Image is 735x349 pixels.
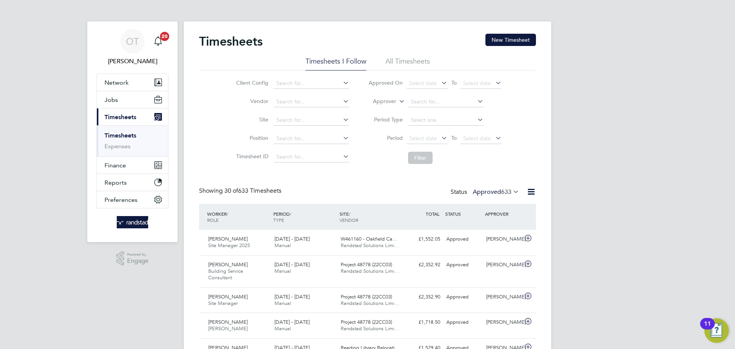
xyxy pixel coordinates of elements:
[208,300,238,306] span: Site Manager
[704,324,711,334] div: 11
[341,325,399,332] span: Randstad Solutions Limi…
[208,319,248,325] span: [PERSON_NAME]
[443,259,483,271] div: Approved
[449,133,459,143] span: To
[426,211,439,217] span: TOTAL
[234,116,268,123] label: Site
[97,125,168,156] div: Timesheets
[274,319,310,325] span: [DATE] - [DATE]
[126,36,139,46] span: OT
[341,268,399,274] span: Randstad Solutions Limi…
[234,98,268,105] label: Vendor
[150,29,166,54] a: 20
[271,207,338,227] div: PERIOD
[105,79,129,86] span: Network
[274,115,349,126] input: Search for...
[234,79,268,86] label: Client Config
[483,316,523,329] div: [PERSON_NAME]
[274,133,349,144] input: Search for...
[403,291,443,303] div: £2,352.90
[273,217,284,223] span: TYPE
[97,174,168,191] button: Reports
[207,217,219,223] span: ROLE
[501,188,511,196] span: 633
[160,32,169,41] span: 20
[274,152,349,162] input: Search for...
[368,79,403,86] label: Approved On
[483,207,523,221] div: APPROVER
[463,80,491,87] span: Select date
[274,78,349,89] input: Search for...
[403,259,443,271] div: £2,352.92
[341,300,399,306] span: Randstad Solutions Limi…
[341,236,397,242] span: W461160 - Oakfield Ca…
[274,236,310,242] span: [DATE] - [DATE]
[704,318,729,343] button: Open Resource Center, 11 new notifications
[473,188,519,196] label: Approved
[116,251,149,266] a: Powered byEngage
[341,261,392,268] span: Project 48778 (22CC03)
[105,179,127,186] span: Reports
[274,293,310,300] span: [DATE] - [DATE]
[208,293,248,300] span: [PERSON_NAME]
[274,97,349,107] input: Search for...
[463,135,491,142] span: Select date
[483,259,523,271] div: [PERSON_NAME]
[341,242,399,249] span: Randstad Solutions Limi…
[127,258,149,264] span: Engage
[408,115,483,126] input: Select one
[485,34,536,46] button: New Timesheet
[199,187,283,195] div: Showing
[362,98,396,105] label: Approver
[349,211,350,217] span: /
[341,319,392,325] span: Project 48778 (22CC03)
[105,143,131,150] a: Expenses
[290,211,291,217] span: /
[205,207,271,227] div: WORKER
[449,78,459,88] span: To
[96,29,168,66] a: OT[PERSON_NAME]
[443,233,483,246] div: Approved
[409,80,437,87] span: Select date
[97,74,168,91] button: Network
[443,291,483,303] div: Approved
[408,152,433,164] button: Filter
[234,134,268,141] label: Position
[117,216,149,228] img: randstad-logo-retina.png
[227,211,228,217] span: /
[208,268,243,281] span: Building Service Consultant
[340,217,358,223] span: VENDOR
[105,162,126,169] span: Finance
[274,300,291,306] span: Manual
[208,236,248,242] span: [PERSON_NAME]
[97,108,168,125] button: Timesheets
[224,187,281,195] span: 633 Timesheets
[208,325,248,332] span: [PERSON_NAME]
[368,134,403,141] label: Period
[97,91,168,108] button: Jobs
[97,157,168,174] button: Finance
[274,261,310,268] span: [DATE] - [DATE]
[403,316,443,329] div: £1,718.50
[208,242,250,249] span: Site Manager 2025
[97,191,168,208] button: Preferences
[127,251,149,258] span: Powered by
[483,233,523,246] div: [PERSON_NAME]
[338,207,404,227] div: SITE
[409,135,437,142] span: Select date
[403,233,443,246] div: £1,552.05
[368,116,403,123] label: Period Type
[483,291,523,303] div: [PERSON_NAME]
[443,207,483,221] div: STATUS
[443,316,483,329] div: Approved
[341,293,392,300] span: Project 48778 (22CC03)
[305,57,366,70] li: Timesheets I Follow
[96,216,168,228] a: Go to home page
[199,34,263,49] h2: Timesheets
[208,261,248,268] span: [PERSON_NAME]
[224,187,238,195] span: 30 of
[96,57,168,66] span: Oliver Taylor
[451,187,521,198] div: Status
[105,132,136,139] a: Timesheets
[408,97,483,107] input: Search for...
